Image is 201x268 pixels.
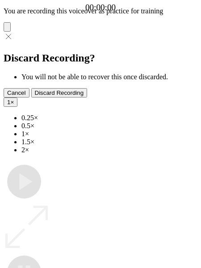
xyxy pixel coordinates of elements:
li: 1.5× [21,138,197,146]
li: You will not be able to recover this once discarded. [21,73,197,81]
h2: Discard Recording? [4,52,197,64]
li: 0.25× [21,114,197,122]
li: 2× [21,146,197,154]
li: 0.5× [21,122,197,130]
li: 1× [21,130,197,138]
button: Cancel [4,88,29,97]
button: 1× [4,97,17,107]
span: 1 [7,99,10,106]
button: Discard Recording [31,88,88,97]
p: You are recording this voiceover as practice for training [4,7,197,15]
a: 00:00:00 [85,3,116,12]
